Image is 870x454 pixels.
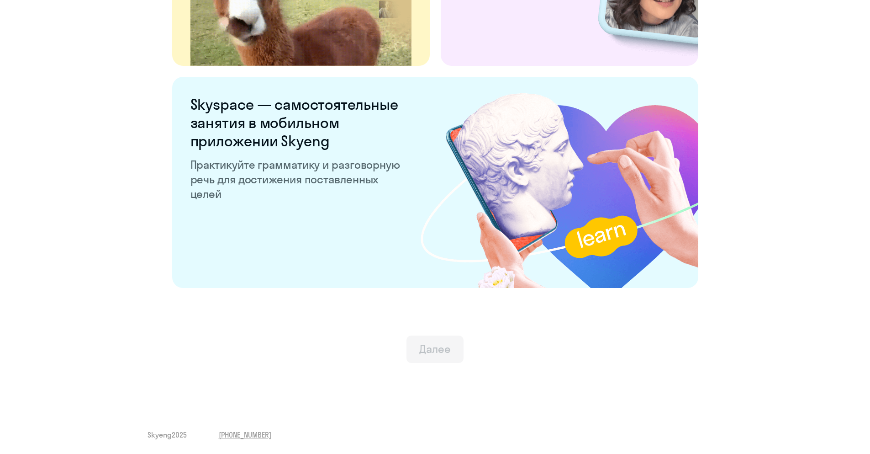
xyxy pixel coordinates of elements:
img: skyspace [421,77,698,288]
a: [PHONE_NUMBER] [219,430,271,440]
span: Skyeng 2025 [148,430,187,440]
div: Далее [419,342,451,356]
p: Практикуйте грамматику и разговорную речь для достижения поставленных целей [190,157,403,201]
button: Далее [406,336,464,363]
h6: Skyspace — самостоятельные занятия в мобильном приложении Skyeng [190,95,403,150]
